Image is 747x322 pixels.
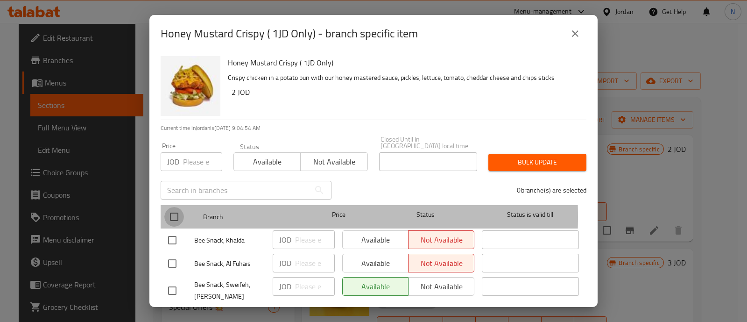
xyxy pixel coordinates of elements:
input: Please enter price [183,152,222,171]
h6: Honey Mustard Crispy ( 1JD Only) [228,56,579,69]
button: Available [233,152,301,171]
span: Available [238,155,297,169]
span: Status [377,209,474,221]
img: Honey Mustard Crispy ( 1JD Only) [161,56,220,116]
span: Status is valid till [482,209,579,221]
button: Not available [300,152,367,171]
h2: Honey Mustard Crispy ( 1JD Only) - branch specific item [161,26,418,41]
button: close [564,22,586,45]
input: Please enter price [295,230,335,249]
span: Bee Snack, Sweifeh, [PERSON_NAME] [194,279,265,302]
p: Crispy chicken in a potato bun with our honey mastered sauce, pickles, lettuce, tomato, cheddar c... [228,72,579,84]
p: Current time in Jordan is [DATE] 9:04:54 AM [161,124,586,132]
span: Bee Snack, Al Fuhais [194,258,265,270]
input: Please enter price [295,254,335,272]
h6: 2 JOD [232,86,579,99]
p: 0 branche(s) are selected [517,186,586,195]
input: Search in branches [161,181,310,200]
span: Bee Snack, Khalda [194,235,265,246]
span: Branch [203,211,300,223]
button: Bulk update [488,154,586,171]
p: JOD [279,281,291,292]
p: JOD [279,258,291,269]
input: Please enter price [295,277,335,296]
span: Not available [304,155,364,169]
p: JOD [279,234,291,245]
span: Price [308,209,370,221]
p: JOD [167,156,179,167]
span: Bulk update [496,157,579,168]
